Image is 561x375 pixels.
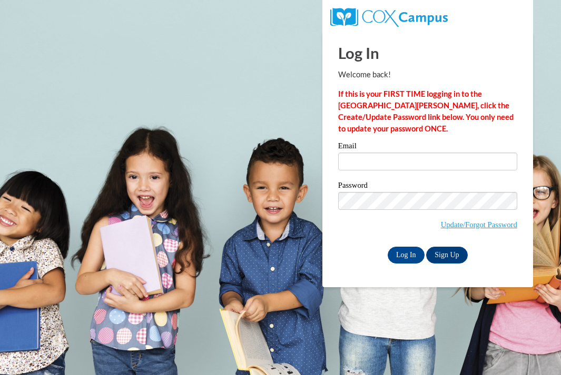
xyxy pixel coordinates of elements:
[441,220,517,229] a: Update/Forgot Password
[338,69,517,80] p: Welcome back!
[330,12,448,21] a: COX Campus
[338,181,517,192] label: Password
[330,8,448,27] img: COX Campus
[338,142,517,153] label: Email
[426,247,467,263] a: Sign Up
[388,247,425,263] input: Log In
[338,42,517,64] h1: Log In
[338,89,514,133] strong: If this is your FIRST TIME logging in to the [GEOGRAPHIC_DATA][PERSON_NAME], click the Create/Upd...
